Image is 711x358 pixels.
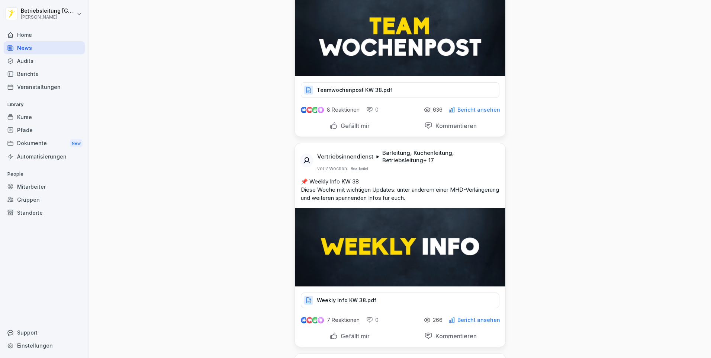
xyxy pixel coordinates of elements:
[4,168,85,180] p: People
[433,317,443,323] p: 266
[327,107,360,113] p: 8 Reaktionen
[295,208,505,287] img: x2xer1z8nt1hg9jx4p66gr4y.png
[382,149,496,164] p: Barleitung, Küchenleitung, Betriebsleitung + 17
[327,317,360,323] p: 7 Reaktionen
[351,166,368,172] p: Bearbeitet
[4,137,85,150] div: Dokumente
[301,317,307,323] img: like
[432,122,477,130] p: Kommentieren
[301,299,499,306] a: Weekly Info KW 38.pdf
[317,297,376,304] p: Weekly Info KW 38.pdf
[366,106,379,114] div: 0
[457,317,500,323] p: Bericht ansehen
[4,339,85,352] a: Einstellungen
[318,106,324,113] img: inspiring
[4,80,85,93] a: Veranstaltungen
[307,317,312,323] img: love
[4,111,85,124] a: Kurse
[433,107,443,113] p: 636
[432,332,477,340] p: Kommentieren
[301,89,499,96] a: Teamwochenpost KW 38.pdf
[21,8,75,14] p: Betriebsleitung [GEOGRAPHIC_DATA]
[4,99,85,111] p: Library
[4,67,85,80] a: Berichte
[312,317,318,323] img: celebrate
[307,107,312,113] img: love
[338,332,370,340] p: Gefällt mir
[4,54,85,67] a: Audits
[317,166,347,172] p: vor 2 Wochen
[317,86,392,94] p: Teamwochenpost KW 38.pdf
[312,107,318,113] img: celebrate
[4,124,85,137] a: Pfade
[21,15,75,20] p: [PERSON_NAME]
[366,316,379,324] div: 0
[301,178,499,202] p: 📌 Weekly Info KW 38 Diese Woche mit wichtigen Updates: unter anderem einer MHD-Verlängerung und w...
[70,139,83,148] div: New
[317,153,373,160] p: Vertriebsinnendienst
[4,180,85,193] a: Mitarbeiter
[338,122,370,130] p: Gefällt mir
[4,41,85,54] a: News
[301,107,307,113] img: like
[4,193,85,206] a: Gruppen
[4,28,85,41] a: Home
[4,137,85,150] a: DokumenteNew
[4,150,85,163] a: Automatisierungen
[457,107,500,113] p: Bericht ansehen
[318,317,324,323] img: inspiring
[4,326,85,339] div: Support
[4,206,85,219] a: Standorte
